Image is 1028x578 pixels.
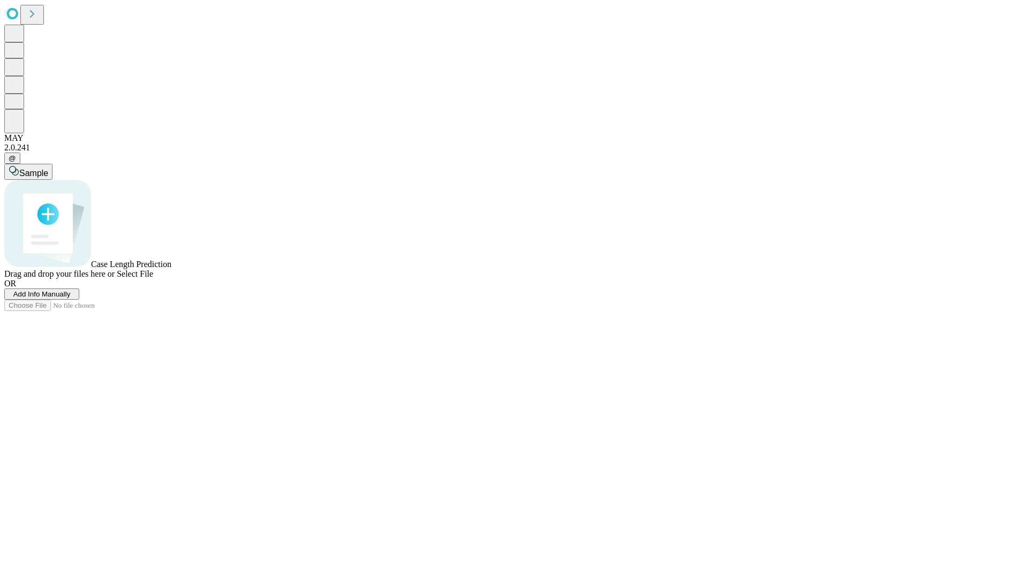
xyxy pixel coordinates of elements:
span: Case Length Prediction [91,260,171,269]
span: Add Info Manually [13,290,71,298]
button: Add Info Manually [4,288,79,300]
span: Drag and drop your files here or [4,269,115,278]
div: MAY [4,133,1024,143]
span: OR [4,279,16,288]
button: Sample [4,164,52,180]
button: @ [4,153,20,164]
span: Select File [117,269,153,278]
span: @ [9,154,16,162]
span: Sample [19,169,48,178]
div: 2.0.241 [4,143,1024,153]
